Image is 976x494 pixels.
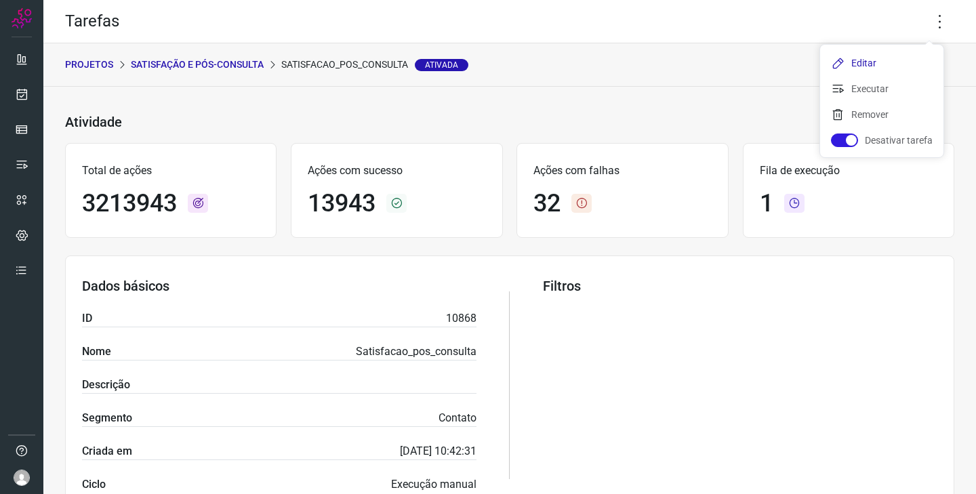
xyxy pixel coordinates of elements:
[760,163,937,179] p: Fila de execução
[65,114,122,130] h3: Atividade
[14,470,30,486] img: avatar-user-boy.jpg
[820,78,943,100] li: Executar
[391,476,476,493] p: Execução manual
[820,129,943,151] li: Desativar tarefa
[281,58,468,72] p: Satisfacao_pos_consulta
[82,163,260,179] p: Total de ações
[12,8,32,28] img: Logo
[308,163,485,179] p: Ações com sucesso
[400,443,476,459] p: [DATE] 10:42:31
[82,377,130,393] label: Descrição
[820,104,943,125] li: Remover
[308,189,375,218] h1: 13943
[82,189,177,218] h1: 3213943
[65,58,113,72] p: PROJETOS
[356,344,476,360] p: Satisfacao_pos_consulta
[82,410,132,426] label: Segmento
[82,476,106,493] label: Ciclo
[439,410,476,426] p: Contato
[82,344,111,360] label: Nome
[543,278,937,294] h3: Filtros
[533,189,561,218] h1: 32
[820,52,943,74] li: Editar
[82,443,132,459] label: Criada em
[131,58,264,72] p: Satisfação e Pós-Consulta
[760,189,773,218] h1: 1
[82,310,92,327] label: ID
[415,59,468,71] span: Ativada
[82,278,476,294] h3: Dados básicos
[533,163,711,179] p: Ações com falhas
[446,310,476,327] p: 10868
[65,12,119,31] h2: Tarefas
